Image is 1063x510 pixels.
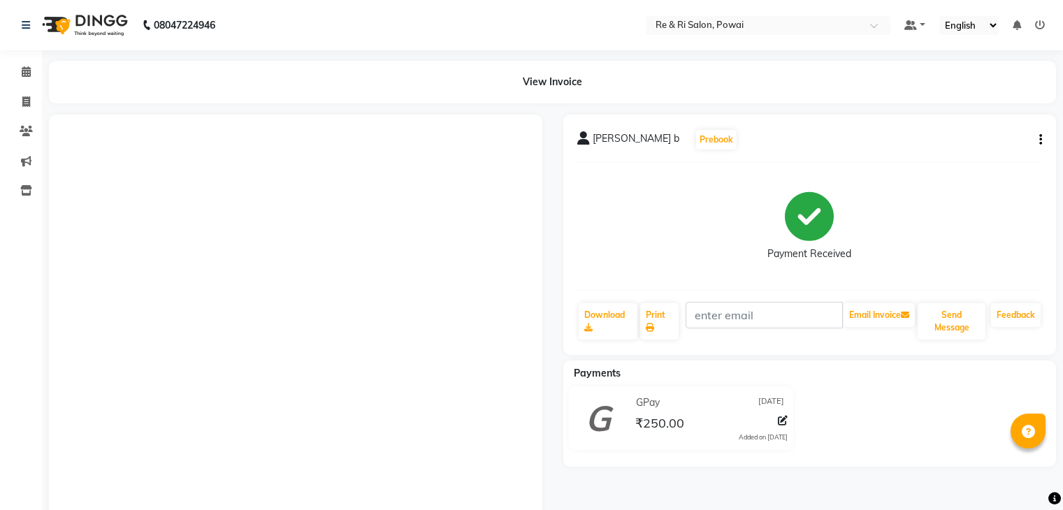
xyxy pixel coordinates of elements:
[686,302,843,328] input: enter email
[844,303,915,327] button: Email Invoice
[593,131,679,151] span: [PERSON_NAME] b
[640,303,679,340] a: Print
[739,432,788,442] div: Added on [DATE]
[991,303,1041,327] a: Feedback
[758,395,784,410] span: [DATE]
[696,130,737,150] button: Prebook
[1004,454,1049,496] iframe: chat widget
[636,395,660,410] span: GPay
[767,247,851,261] div: Payment Received
[36,6,131,45] img: logo
[154,6,215,45] b: 08047224946
[574,367,621,379] span: Payments
[579,303,638,340] a: Download
[49,61,1056,103] div: View Invoice
[635,415,684,435] span: ₹250.00
[918,303,985,340] button: Send Message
